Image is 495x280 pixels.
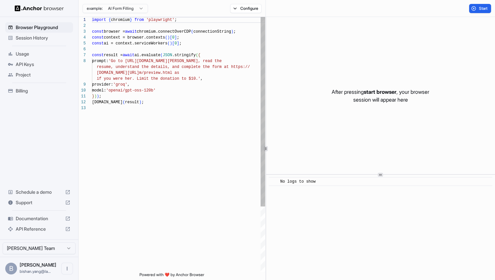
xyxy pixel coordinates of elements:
[92,18,106,22] span: import
[174,18,177,22] span: ;
[111,18,130,22] span: chromium
[141,100,144,105] span: ;
[174,35,177,40] span: ]
[15,5,64,11] img: Anchor Logo
[208,59,222,63] span: ad the
[332,88,429,104] p: After pressing , your browser session will appear here
[104,41,167,46] span: ai = context.serviceWorkers
[5,59,73,70] div: API Keys
[16,51,70,57] span: Usage
[79,41,86,46] div: 5
[137,29,191,34] span: chromium.connectOverCDP
[196,53,198,58] span: (
[5,22,73,33] div: Browser Playground
[125,29,137,34] span: await
[20,269,51,274] span: bishan.yang@laer.ai
[16,61,70,68] span: API Keys
[106,88,156,93] span: 'openai/gpt-oss-120b'
[97,76,200,81] span: if you were her. Limit the donation to $10.'
[79,46,86,52] div: 6
[16,72,70,78] span: Project
[280,179,316,184] span: No logs to show
[92,59,108,63] span: prompt:
[177,41,179,46] span: ]
[146,18,174,22] span: 'playwright'
[5,213,73,224] div: Documentation
[92,100,123,105] span: [DOMAIN_NAME]
[79,58,86,64] div: 8
[94,94,97,99] span: )
[177,35,179,40] span: ;
[5,33,73,43] div: Session History
[16,226,63,232] span: API Reference
[135,53,160,58] span: ai.evaluate
[79,17,86,23] div: 1
[61,263,73,274] button: Open menu
[167,41,170,46] span: (
[79,35,86,41] div: 4
[79,99,86,105] div: 12
[79,29,86,35] div: 3
[92,94,94,99] span: }
[163,53,172,58] span: JSON
[5,263,17,274] div: B
[20,262,56,268] span: Bishan Yang
[92,35,104,40] span: const
[16,199,63,206] span: Support
[5,49,73,59] div: Usage
[108,18,111,22] span: {
[123,53,135,58] span: await
[167,35,170,40] span: )
[172,53,196,58] span: .stringify
[172,35,174,40] span: 0
[139,272,204,280] span: Powered with ❤️ by Anchor Browser
[135,18,144,22] span: from
[97,94,99,99] span: )
[5,86,73,96] div: Billing
[172,41,174,46] span: [
[125,100,139,105] span: result
[479,6,488,11] span: Start
[170,41,172,46] span: )
[79,82,86,88] div: 9
[99,94,101,99] span: ;
[79,105,86,111] div: 13
[79,88,86,93] div: 10
[139,71,179,75] span: m/preview.html as
[16,35,70,41] span: Session History
[165,35,167,40] span: (
[5,70,73,80] div: Project
[113,82,127,87] span: 'groq'
[200,76,203,81] span: ,
[92,53,104,58] span: const
[16,189,63,195] span: Schedule a demo
[79,23,86,29] div: 2
[5,187,73,197] div: Schedule a demo
[104,35,165,40] span: context = browser.contexts
[92,88,106,93] span: model:
[130,18,132,22] span: }
[79,52,86,58] div: 7
[214,65,250,69] span: orm at https://
[139,100,141,105] span: )
[174,41,177,46] span: 0
[179,41,181,46] span: ;
[108,59,207,63] span: 'Go to [URL][DOMAIN_NAME][PERSON_NAME], re
[16,215,63,222] span: Documentation
[469,4,491,13] button: Start
[127,82,130,87] span: ,
[92,41,104,46] span: const
[231,29,233,34] span: )
[191,29,193,34] span: (
[92,29,104,34] span: const
[170,35,172,40] span: [
[97,65,214,69] span: resume, understand the details, and complete the f
[364,89,396,95] span: start browser
[5,197,73,208] div: Support
[233,29,236,34] span: ;
[92,82,113,87] span: provider:
[79,93,86,99] div: 11
[198,53,200,58] span: {
[16,88,70,94] span: Billing
[193,29,231,34] span: connectionString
